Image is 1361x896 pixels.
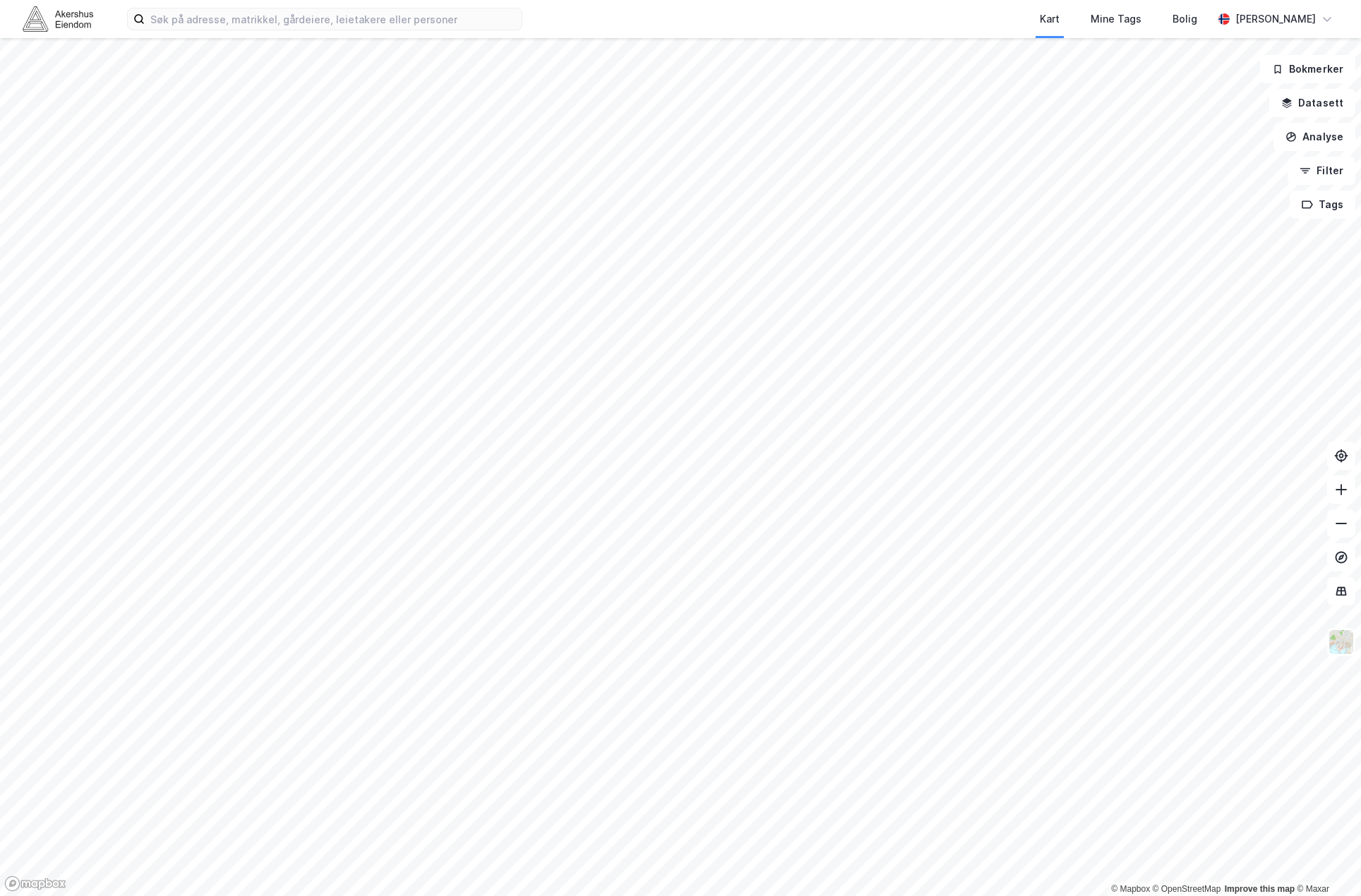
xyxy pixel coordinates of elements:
[1225,884,1295,894] a: Improve this map
[1290,190,1355,219] button: Tags
[1269,89,1355,117] button: Datasett
[1040,11,1060,28] div: Kart
[1091,11,1141,28] div: Mine Tags
[23,6,93,31] img: akershus-eiendom-logo.9091f326c980b4bce74ccdd9f866810c.svg
[4,876,66,892] a: Mapbox homepage
[1260,55,1355,83] button: Bokmerker
[145,8,522,30] input: Søk på adresse, matrikkel, gårdeiere, leietakere eller personer
[1290,828,1361,896] div: Kontrollprogram for chat
[1273,123,1355,151] button: Analyse
[1173,11,1197,28] div: Bolig
[1290,828,1361,896] iframe: Chat Widget
[1288,157,1355,185] button: Filter
[1153,884,1221,894] a: OpenStreetMap
[1111,884,1150,894] a: Mapbox
[1328,629,1355,655] img: Z
[1235,11,1316,28] div: [PERSON_NAME]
